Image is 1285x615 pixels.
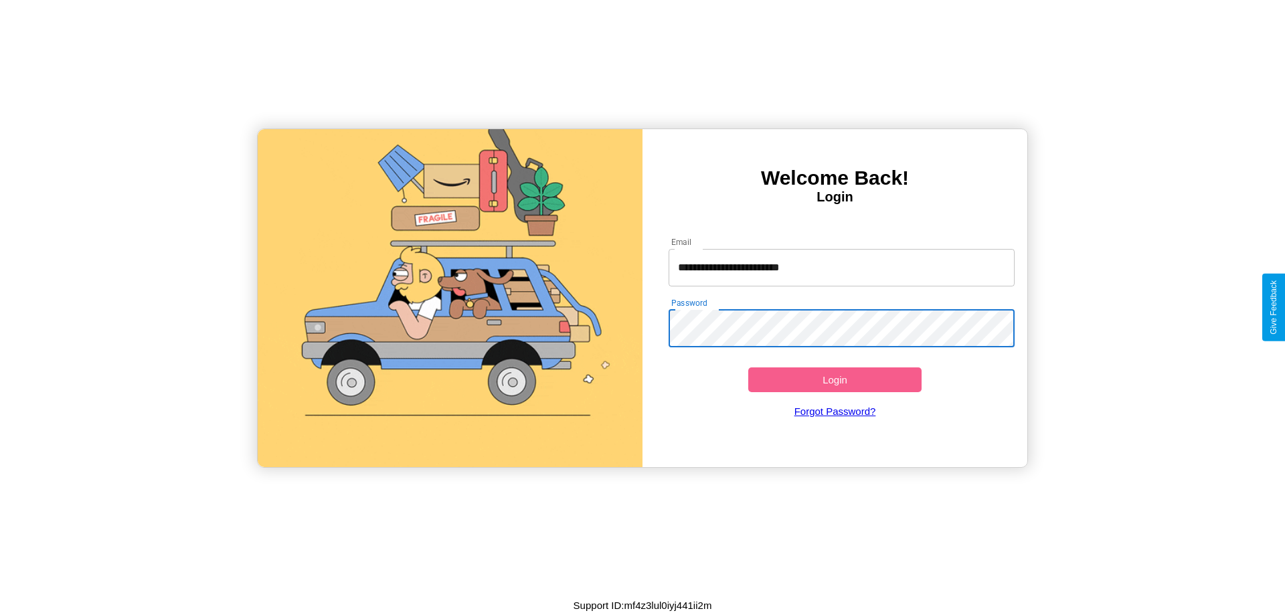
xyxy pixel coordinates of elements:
[642,189,1027,205] h4: Login
[1269,280,1278,335] div: Give Feedback
[671,297,707,309] label: Password
[662,392,1009,430] a: Forgot Password?
[671,236,692,248] label: Email
[748,367,922,392] button: Login
[258,129,642,467] img: gif
[574,596,712,614] p: Support ID: mf4z3lul0iyj441ii2m
[642,167,1027,189] h3: Welcome Back!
